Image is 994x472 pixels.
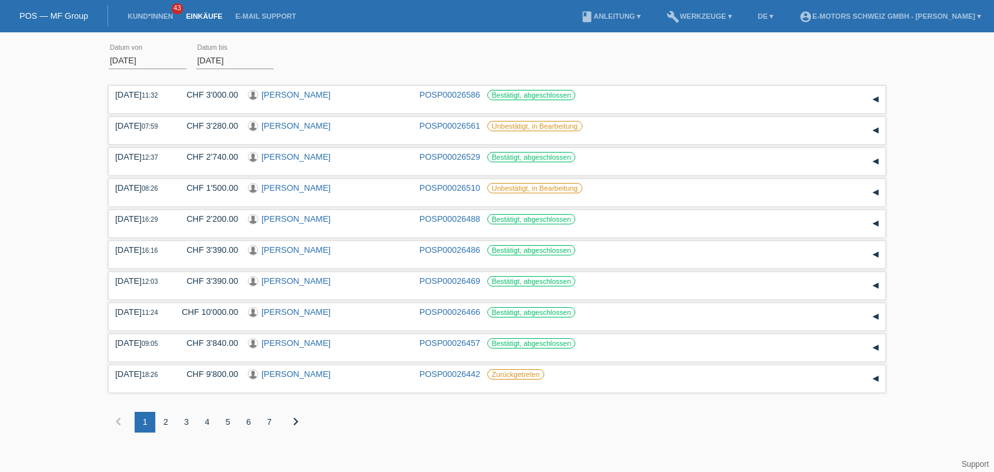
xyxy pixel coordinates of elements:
[177,183,238,193] div: CHF 1'500.00
[115,214,167,224] div: [DATE]
[19,11,88,21] a: POS — MF Group
[487,214,575,224] label: Bestätigt, abgeschlossen
[115,338,167,348] div: [DATE]
[487,121,582,131] label: Unbestätigt, in Bearbeitung
[866,214,885,233] div: auf-/zuklappen
[419,121,480,131] a: POSP00026561
[111,414,126,429] i: chevron_left
[419,276,480,286] a: POSP00026469
[419,90,480,100] a: POSP00026586
[179,12,228,20] a: Einkäufe
[261,276,331,286] a: [PERSON_NAME]
[419,152,480,162] a: POSP00026529
[261,369,331,379] a: [PERSON_NAME]
[866,90,885,109] div: auf-/zuklappen
[142,154,158,161] span: 12:37
[142,123,158,130] span: 07:59
[419,245,480,255] a: POSP00026486
[115,121,167,131] div: [DATE]
[487,307,575,317] label: Bestätigt, abgeschlossen
[177,90,238,100] div: CHF 3'000.00
[574,12,647,20] a: bookAnleitung ▾
[177,121,238,131] div: CHF 3'280.00
[962,460,989,469] a: Support
[142,185,158,192] span: 08:26
[115,369,167,379] div: [DATE]
[419,369,480,379] a: POSP00026442
[115,307,167,317] div: [DATE]
[487,338,575,349] label: Bestätigt, abgeschlossen
[866,338,885,358] div: auf-/zuklappen
[177,152,238,162] div: CHF 2'740.00
[487,245,575,255] label: Bestätigt, abgeschlossen
[261,121,331,131] a: [PERSON_NAME]
[866,307,885,327] div: auf-/zuklappen
[487,183,582,193] label: Unbestätigt, in Bearbeitung
[419,183,480,193] a: POSP00026510
[866,245,885,264] div: auf-/zuklappen
[155,412,176,433] div: 2
[135,412,155,433] div: 1
[177,245,238,255] div: CHF 3'390.00
[487,276,575,286] label: Bestätigt, abgeschlossen
[142,216,158,223] span: 16:29
[419,307,480,317] a: POSP00026466
[580,10,593,23] i: book
[142,247,158,254] span: 16:16
[171,3,183,14] span: 43
[866,121,885,140] div: auf-/zuklappen
[176,412,197,433] div: 3
[261,183,331,193] a: [PERSON_NAME]
[142,309,158,316] span: 11:24
[261,152,331,162] a: [PERSON_NAME]
[121,12,179,20] a: Kund*innen
[142,371,158,378] span: 18:26
[177,369,238,379] div: CHF 9'800.00
[115,245,167,255] div: [DATE]
[115,152,167,162] div: [DATE]
[751,12,780,20] a: DE ▾
[217,412,238,433] div: 5
[261,214,331,224] a: [PERSON_NAME]
[419,338,480,348] a: POSP00026457
[487,369,544,380] label: Zurückgetreten
[866,183,885,202] div: auf-/zuklappen
[259,412,280,433] div: 7
[115,90,167,100] div: [DATE]
[261,90,331,100] a: [PERSON_NAME]
[142,278,158,285] span: 12:03
[142,340,158,347] span: 09:05
[261,245,331,255] a: [PERSON_NAME]
[142,92,158,99] span: 11:32
[261,307,331,317] a: [PERSON_NAME]
[177,338,238,348] div: CHF 3'840.00
[866,152,885,171] div: auf-/zuklappen
[288,414,304,429] i: chevron_right
[793,12,988,20] a: account_circleE-Motors Schweiz GmbH - [PERSON_NAME] ▾
[177,307,238,317] div: CHF 10'000.00
[660,12,738,20] a: buildWerkzeuge ▾
[238,412,259,433] div: 6
[487,90,575,100] label: Bestätigt, abgeschlossen
[487,152,575,162] label: Bestätigt, abgeschlossen
[229,12,303,20] a: E-Mail Support
[667,10,679,23] i: build
[799,10,812,23] i: account_circle
[197,412,217,433] div: 4
[177,276,238,286] div: CHF 3'390.00
[177,214,238,224] div: CHF 2'200.00
[261,338,331,348] a: [PERSON_NAME]
[866,369,885,389] div: auf-/zuklappen
[866,276,885,295] div: auf-/zuklappen
[419,214,480,224] a: POSP00026488
[115,183,167,193] div: [DATE]
[115,276,167,286] div: [DATE]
